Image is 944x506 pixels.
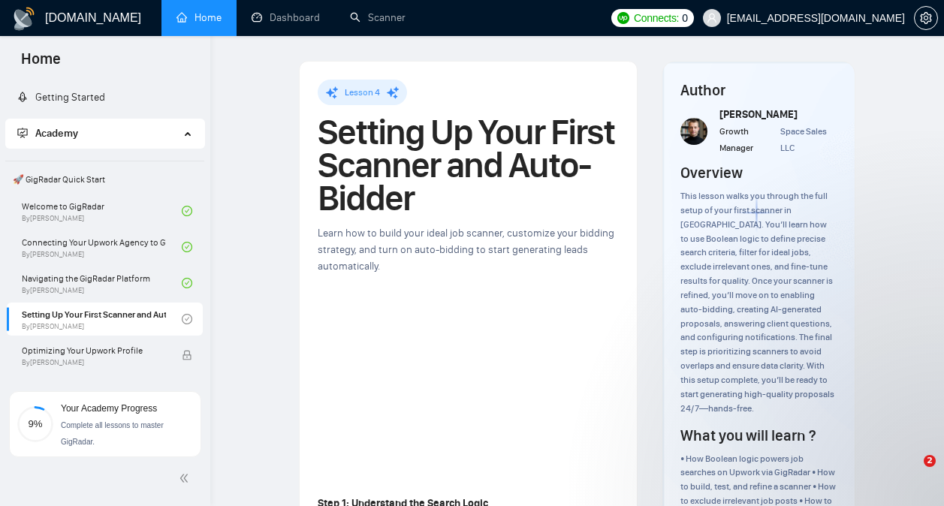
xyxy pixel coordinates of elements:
a: Connecting Your Upwork Agency to GigRadarBy[PERSON_NAME] [22,230,182,264]
h4: Author [680,80,837,101]
span: Home [9,48,73,80]
a: homeHome [176,11,222,24]
span: Learn how to build your ideal job scanner, customize your bidding strategy, and turn on auto-bidd... [318,227,614,273]
span: Academy [35,127,78,140]
span: check-circle [182,314,192,324]
span: fund-projection-screen [17,128,28,138]
iframe: Intercom live chat [893,455,929,491]
a: Navigating the GigRadar PlatformBy[PERSON_NAME] [22,267,182,300]
span: check-circle [182,206,192,216]
span: Academy [17,127,78,140]
span: [PERSON_NAME] [719,108,798,121]
span: user [707,13,717,23]
span: Lesson 4 [345,87,380,98]
span: Growth Manager [719,126,753,153]
span: Optimizing Your Upwork Profile [22,343,166,358]
span: 🚀 GigRadar Quick Start [7,164,203,194]
span: 9% [17,419,53,429]
a: Setting Up Your First Scanner and Auto-BidderBy[PERSON_NAME] [22,303,182,336]
span: 0 [682,10,688,26]
span: 2 [924,455,936,467]
span: Space Sales LLC [780,126,827,153]
span: check-circle [182,278,192,288]
span: lock [182,350,192,360]
img: vlad-t.jpg [680,118,707,145]
span: double-left [179,471,194,486]
span: setting [915,12,937,24]
span: check-circle [182,242,192,252]
h4: Overview [680,162,743,183]
div: This lesson walks you through the full setup of your first scanner in [GEOGRAPHIC_DATA]. You’ll l... [680,189,837,416]
a: searchScanner [350,11,406,24]
span: Your Academy Progress [61,403,157,414]
a: rocketGetting Started [17,91,105,104]
li: Getting Started [5,83,204,113]
span: Complete all lessons to master GigRadar. [61,421,164,446]
button: setting [914,6,938,30]
a: setting [914,12,938,24]
img: logo [12,7,36,31]
span: Connects: [634,10,679,26]
h1: Setting Up Your First Scanner and Auto-Bidder [318,116,619,215]
img: upwork-logo.png [617,12,629,24]
a: Welcome to GigRadarBy[PERSON_NAME] [22,194,182,227]
span: By [PERSON_NAME] [22,358,166,367]
a: dashboardDashboard [252,11,320,24]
